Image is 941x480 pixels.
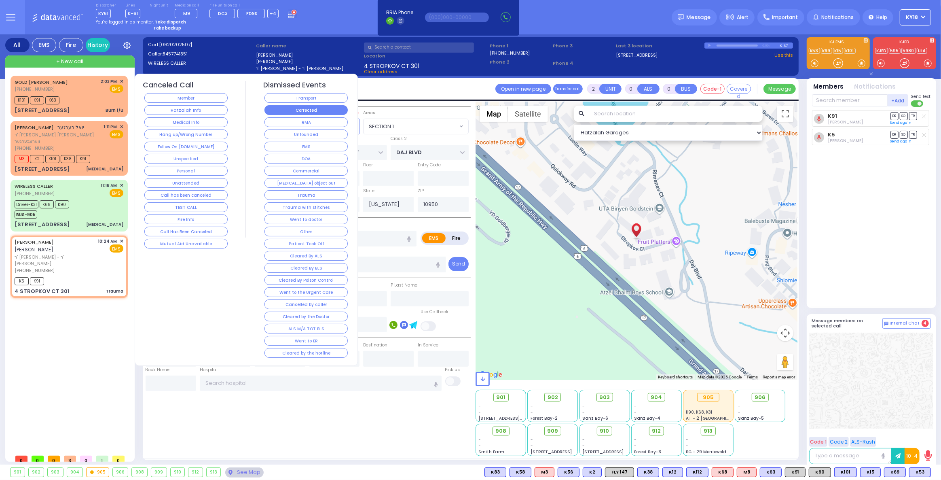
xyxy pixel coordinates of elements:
[479,403,481,409] span: -
[264,215,348,224] button: Went to doctor
[15,254,95,267] span: ר' [PERSON_NAME] - ר' [PERSON_NAME]
[144,227,228,236] button: Call Has Been Canceled
[583,467,602,477] div: BLS
[583,467,602,477] div: K2
[675,84,697,94] button: BUS
[686,415,746,421] span: AT - 2 [GEOGRAPHIC_DATA]
[15,200,38,208] span: Driver-K31
[148,60,253,67] label: WIRELESS CALLER
[96,456,108,462] span: 1
[146,367,170,373] label: Back Home
[599,393,610,401] span: 903
[809,48,820,54] a: K53
[144,117,228,127] button: Medical Info
[582,449,659,455] span: [STREET_ADDRESS][PERSON_NAME]
[425,13,489,22] input: (000)000-00000
[363,188,374,194] label: State
[110,244,123,253] span: EMS
[110,189,123,197] span: EMS
[15,456,27,462] span: 0
[687,13,711,21] span: Message
[911,100,924,108] label: Turn off text
[531,449,607,455] span: [STREET_ADDRESS][PERSON_NAME]
[148,51,253,57] label: Caller:
[900,131,908,138] span: SO
[844,48,856,54] a: K101
[144,178,228,188] button: Unattended
[448,257,469,271] button: Send
[264,324,348,333] button: ALS M/A TOT BLS
[256,65,361,72] label: ר' [PERSON_NAME] - ר' [PERSON_NAME]
[917,48,927,54] a: Util
[386,9,413,16] span: BRIA Phone
[763,84,796,94] button: Message
[264,117,348,127] button: RMA
[662,467,683,477] div: BLS
[909,112,917,120] span: TR
[634,409,636,415] span: -
[101,183,117,189] span: 11:18 AM
[737,467,757,477] div: M8
[531,403,533,409] span: -
[508,106,548,122] button: Show satellite imagery
[225,467,263,478] div: See map
[490,50,530,56] label: [PHONE_NUMBER]
[558,467,579,477] div: BLS
[634,403,636,409] span: -
[264,202,348,212] button: Trauma with stitches
[738,403,740,409] span: -
[809,437,827,447] button: Code 1
[264,336,348,346] button: Went to ER
[553,60,613,67] span: Phone 4
[884,322,888,326] img: comment-alt.png
[479,443,481,449] span: -
[772,14,798,21] span: Important
[582,415,608,421] span: Sanz Bay-6
[479,409,481,415] span: -
[686,467,708,477] div: BLS
[61,155,75,163] span: K38
[15,183,53,189] a: WIRELESS CALLER
[58,124,85,131] span: יואל בערגער
[922,320,929,327] span: 4
[264,251,348,261] button: Cleared By ALS
[629,217,643,241] div: JACOB WALDMAN
[15,190,55,197] span: [PHONE_NUMBER]
[496,393,505,401] span: 901
[364,68,398,75] span: Clear address
[188,468,203,477] div: 912
[15,132,101,145] span: ר' [PERSON_NAME] [PERSON_NAME] ווערצבערגער
[264,263,348,273] button: Cleared By BLS
[209,3,279,8] label: Fire units on call
[634,437,636,443] span: -
[600,427,609,435] span: 910
[106,107,123,113] div: Burn f/u
[144,130,228,139] button: Hang up/Wrong Number
[884,467,906,477] div: BLS
[106,288,123,294] div: Trauma
[553,42,613,49] span: Phone 3
[882,318,931,329] button: Internal Chat 4
[363,342,387,348] label: Destination
[96,9,111,18] span: KY61
[120,78,123,85] span: ✕
[67,468,83,477] div: 904
[363,119,468,134] span: SECTION 1
[637,84,660,94] button: ALS
[738,409,740,415] span: -
[264,239,348,248] button: Patient Took Off
[144,166,228,176] button: Personal
[200,376,441,391] input: Search hospital
[264,312,348,321] button: Cleared by the Doctor
[510,467,531,477] div: BLS
[495,427,506,435] span: 908
[364,42,474,53] input: Search a contact
[418,342,438,348] label: In Service
[812,94,888,106] input: Search member
[200,367,218,373] label: Hospital
[686,443,689,449] span: -
[256,58,361,65] label: [PERSON_NAME]
[510,467,531,477] div: K58
[582,437,585,443] span: -
[264,190,348,200] button: Trauma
